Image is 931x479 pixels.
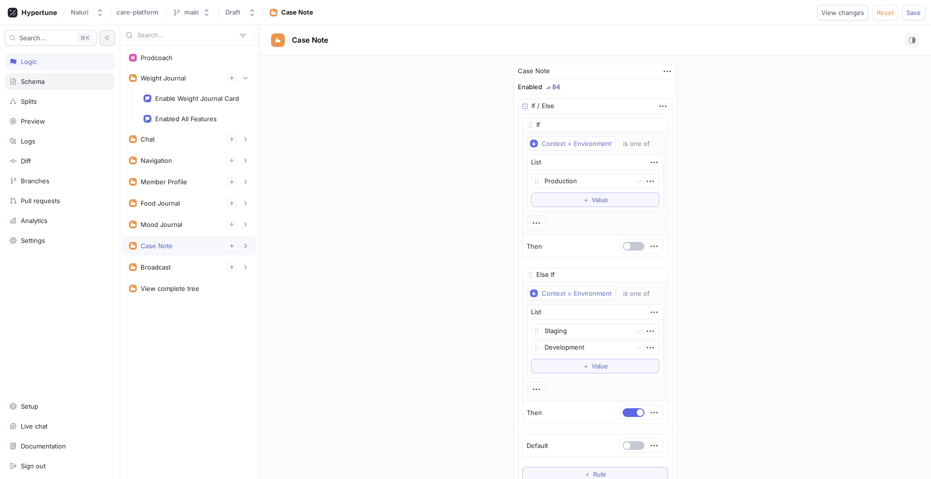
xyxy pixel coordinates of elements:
button: Save [902,5,925,20]
div: Analytics [21,217,48,224]
p: If [536,120,540,130]
div: Context > Environment [542,140,611,148]
div: 84 [552,84,560,90]
button: is one of [619,136,664,151]
div: Weight Journal [141,74,186,82]
button: Context > Environment [527,136,616,151]
div: Enabled All Features [155,115,217,123]
div: Settings [21,237,45,244]
span: Value [592,363,608,369]
span: care-platform [116,9,159,16]
span: View changes [821,10,864,16]
button: Reset [872,5,898,20]
p: Else If [536,270,555,280]
div: Branches [21,177,49,185]
p: Then [527,408,542,418]
span: ＋ [583,197,589,203]
button: main [169,4,214,20]
div: Case Note [141,242,173,250]
button: ＋Value [531,359,659,373]
div: Case Note [281,8,313,17]
div: K [77,33,92,43]
div: Live chat [21,422,48,430]
div: Splits [21,97,37,105]
div: Food Journal [141,199,180,207]
div: Enable Weight Journal Card [155,95,239,102]
div: Preview [21,117,45,125]
div: Pull requests [21,197,60,205]
div: Naluri [71,8,88,16]
div: Navigation [141,157,172,164]
button: Draft [222,4,260,20]
div: Logic [21,58,37,65]
div: Context > Environment [542,289,611,298]
div: Enabled [518,84,542,90]
span: ＋ [584,471,591,477]
button: Context > Environment [527,286,616,301]
p: Default [527,441,548,451]
button: View changes [817,5,868,20]
div: View complete tree [141,285,199,292]
div: Chat [141,135,155,143]
div: Sign out [21,462,46,470]
span: Value [592,197,608,203]
button: Naluri [67,4,108,20]
div: Prodcoach [141,54,173,62]
div: Draft [225,8,241,16]
div: Broadcast [141,263,171,271]
div: is one of [623,289,650,298]
div: List [531,307,541,317]
div: Logs [21,137,35,145]
p: Then [527,242,542,252]
div: Schema [21,78,45,85]
div: main [184,8,199,16]
span: Case Note [292,36,328,44]
div: is one of [623,140,650,148]
span: Save [906,10,921,16]
div: List [531,158,541,167]
div: Documentation [21,442,66,450]
button: is one of [619,286,664,301]
div: Member Profile [141,178,187,186]
div: Diff [21,157,31,165]
span: ＋ [583,363,589,369]
input: Search... [137,31,236,40]
button: Search...K [5,30,96,46]
div: If / Else [531,101,554,111]
span: Rule [593,471,606,477]
div: Case Note [518,66,550,76]
span: Reset [877,10,894,16]
button: ＋Value [531,192,659,207]
a: Documentation [5,438,115,454]
span: Search... [19,35,46,41]
div: Mood Journal [141,221,182,228]
div: Setup [21,402,38,410]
